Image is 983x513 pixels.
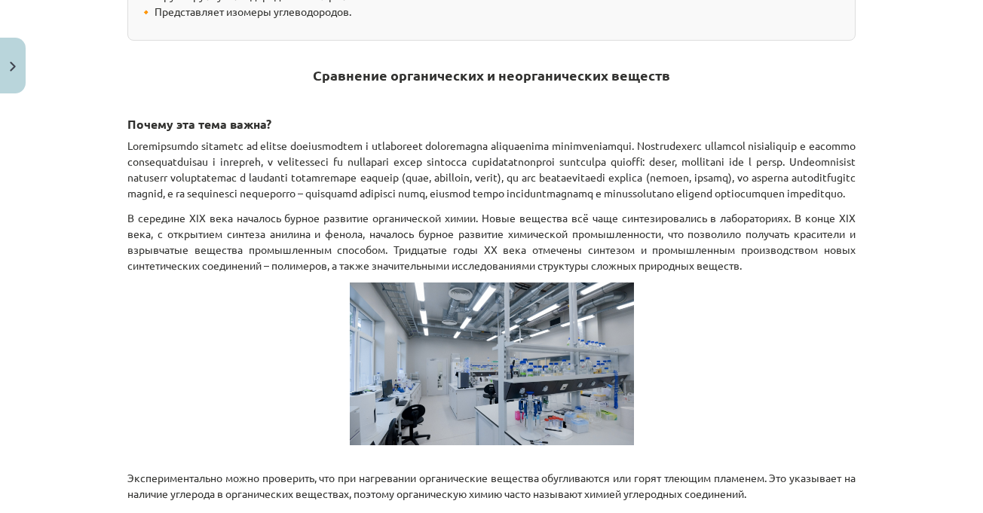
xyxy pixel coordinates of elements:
[139,5,351,18] font: 🔸 Представляет изомеры углеводородов.
[313,66,670,84] font: Сравнение органических и неорганических веществ
[127,471,856,500] font: Экспериментально можно проверить, что при нагревании органические вещества обугливаются или горят...
[10,62,16,72] img: icon-close-lesson-0947bae3869378f0d4975bcd49f059093ad1ed9edebbc8119c70593378902aed.svg
[127,116,271,132] font: Почему эта тема важна?
[127,139,856,200] font: Loremipsumdo sitametc ad elitse doeiusmodtem i utlaboreet doloremagna aliquaenima minimveniamqui....
[127,211,856,272] font: В середине XIX века началось бурное развитие органической химии. Новые вещества всё чаще синтезир...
